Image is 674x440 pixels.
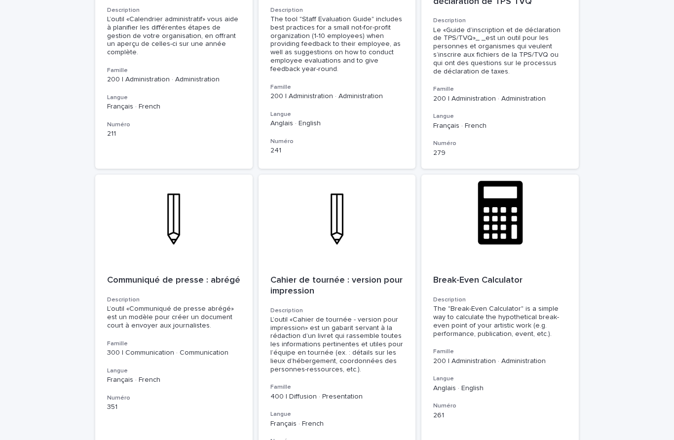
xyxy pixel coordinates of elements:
[270,138,404,146] h3: Numéro
[433,149,567,157] p: 279
[433,122,567,130] p: Français · French
[107,340,241,348] h3: Famille
[433,296,567,304] h3: Description
[107,403,241,411] p: 351
[270,119,404,128] p: Anglais · English
[433,384,567,393] p: Anglais · English
[107,15,241,57] div: L’outil «Calendrier administratif» vous aide à planifier les différentes étapes de gestion de vot...
[270,83,404,91] h3: Famille
[107,67,241,74] h3: Famille
[433,26,567,76] div: Le «Guide d’inscription et de déclaration de TPS/TVQ»_ _est un outil pour les personnes et organi...
[270,393,404,401] p: 400 | Diffusion · Presentation
[270,6,404,14] h3: Description
[107,394,241,402] h3: Numéro
[433,411,567,420] p: 261
[107,367,241,375] h3: Langue
[433,85,567,93] h3: Famille
[433,348,567,356] h3: Famille
[270,420,404,428] p: Français · French
[107,376,241,384] p: Français · French
[433,305,567,338] div: The "Break-Even Calculator" is a simple way to calculate the hypothetical break-even point of you...
[270,383,404,391] h3: Famille
[270,147,404,155] p: 241
[270,110,404,118] h3: Langue
[270,316,404,374] div: L’outil «Cahier de tournée - version pour impression» est un gabarit servant à la rédaction d’un ...
[107,275,241,286] p: Communiqué de presse : abrégé
[270,15,404,73] div: The tool "Staff Evaluation Guide" includes best practices for a small not-for-profit organization...
[433,275,567,286] p: Break-Even Calculator
[107,94,241,102] h3: Langue
[107,130,241,138] p: 211
[433,140,567,147] h3: Numéro
[433,95,567,103] p: 200 | Administration · Administration
[433,375,567,383] h3: Langue
[107,103,241,111] p: Français · French
[270,410,404,418] h3: Langue
[433,357,567,366] p: 200 | Administration · Administration
[107,121,241,129] h3: Numéro
[270,92,404,101] p: 200 | Administration · Administration
[433,402,567,410] h3: Numéro
[433,17,567,25] h3: Description
[107,305,241,330] div: L’outil «Communiqué de presse abrégé» est un modèle pour créer un document court à envoyer aux jo...
[107,296,241,304] h3: Description
[270,307,404,315] h3: Description
[107,349,241,357] p: 300 | Communication · Communication
[433,112,567,120] h3: Langue
[107,6,241,14] h3: Description
[270,275,404,296] p: Cahier de tournée : version pour impression
[107,75,241,84] p: 200 | Administration · Administration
